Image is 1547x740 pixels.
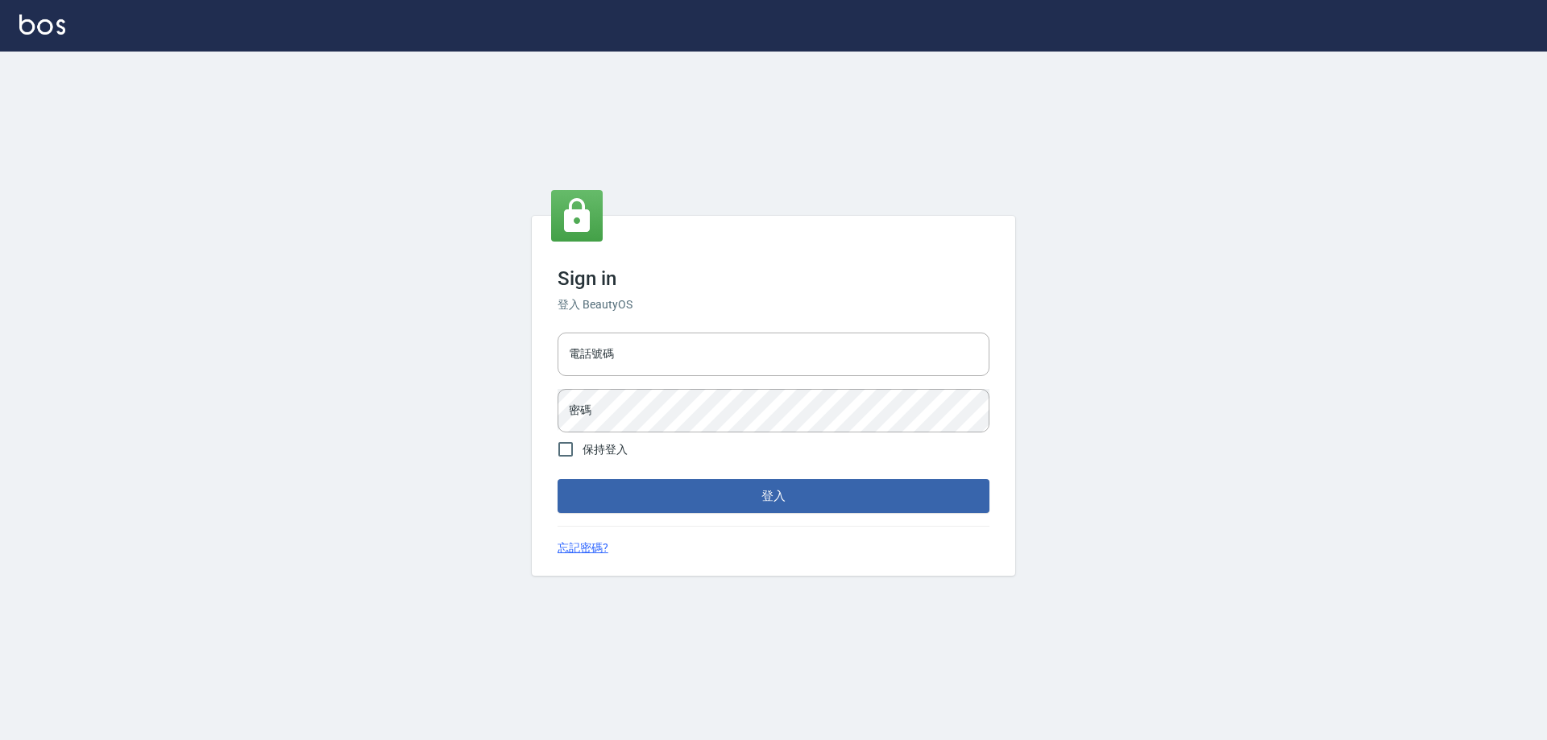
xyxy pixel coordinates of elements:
span: 保持登入 [583,441,628,458]
h6: 登入 BeautyOS [558,296,989,313]
button: 登入 [558,479,989,513]
h3: Sign in [558,267,989,290]
img: Logo [19,14,65,35]
a: 忘記密碼? [558,539,608,556]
